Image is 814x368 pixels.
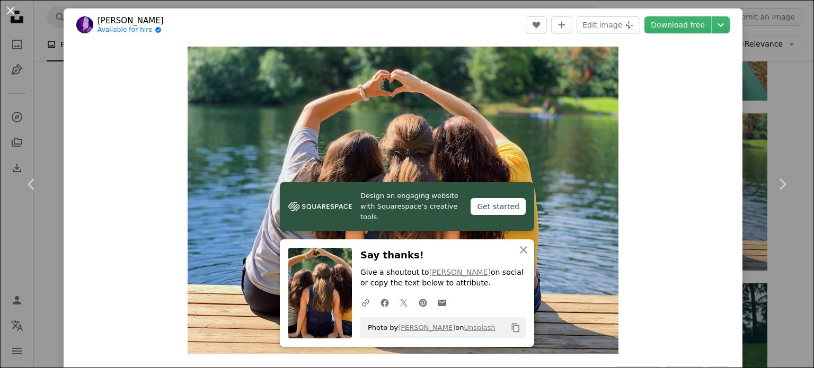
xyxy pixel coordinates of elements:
button: Zoom in on this image [188,47,618,354]
img: file-1606177908946-d1eed1cbe4f5image [288,199,352,214]
img: 2 women sitting on wooden dock during daytime [188,47,618,354]
span: Photo by on [362,319,496,336]
button: Edit image [577,16,640,33]
span: Design an engaging website with Squarespace’s creative tools. [360,191,462,222]
a: Share on Pinterest [413,292,432,313]
button: Like [526,16,547,33]
div: Get started [471,198,526,215]
a: [PERSON_NAME] [429,268,491,276]
a: Available for hire [98,26,164,34]
a: Design an engaging website with Squarespace’s creative tools.Get started [280,182,534,231]
h3: Say thanks! [360,248,526,263]
a: Share on Facebook [375,292,394,313]
button: Choose download size [712,16,730,33]
button: Copy to clipboard [507,319,525,337]
a: [PERSON_NAME] [398,324,455,331]
a: Unsplash [464,324,495,331]
a: [PERSON_NAME] [98,15,164,26]
a: Share over email [432,292,452,313]
a: Download free [644,16,711,33]
img: Go to Melissa Askew's profile [76,16,93,33]
a: Next [750,133,814,235]
p: Give a shoutout to on social or copy the text below to attribute. [360,267,526,289]
a: Share on Twitter [394,292,413,313]
button: Add to Collection [551,16,572,33]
